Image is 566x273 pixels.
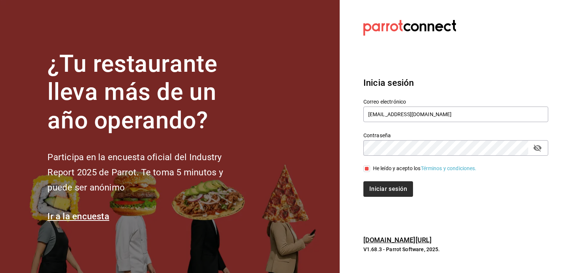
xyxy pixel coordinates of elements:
[363,76,548,90] h3: Inicia sesión
[363,107,548,122] input: Ingresa tu correo electrónico
[531,142,544,154] button: passwordField
[421,165,477,171] a: Términos y condiciones.
[373,165,477,172] div: He leído y acepto los
[363,236,432,244] a: [DOMAIN_NAME][URL]
[47,50,247,135] h1: ¿Tu restaurante lleva más de un año operando?
[363,132,548,138] label: Contraseña
[363,181,413,197] button: Iniciar sesión
[363,99,548,104] label: Correo electrónico
[363,246,548,253] p: V1.68.3 - Parrot Software, 2025.
[47,150,247,195] h2: Participa en la encuesta oficial del Industry Report 2025 de Parrot. Te toma 5 minutos y puede se...
[47,211,109,222] a: Ir a la encuesta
